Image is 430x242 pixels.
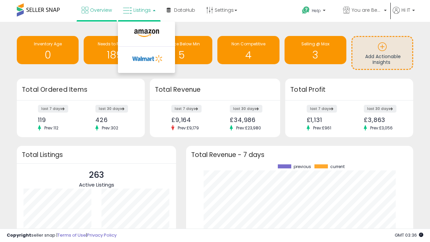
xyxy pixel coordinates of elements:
span: Listings [133,7,151,13]
div: £1,131 [307,116,344,123]
label: last 7 days [38,105,68,113]
h1: 5 [154,49,209,61]
h3: Total Ordered Items [22,85,140,94]
a: Add Actionable Insights [352,37,412,69]
h3: Total Profit [290,85,408,94]
span: Non Competitive [231,41,265,47]
span: current [330,164,345,169]
a: Inventory Age 0 [17,36,79,64]
strong: Copyright [7,232,31,238]
span: Inventory Age [34,41,62,47]
div: 426 [95,116,133,123]
label: last 30 days [364,105,396,113]
i: Get Help [302,6,310,14]
label: last 7 days [171,105,202,113]
span: Needs to Reprice [98,41,132,47]
div: 119 [38,116,76,123]
h3: Total Revenue [155,85,275,94]
h1: 0 [20,49,75,61]
label: last 30 days [95,105,128,113]
span: Prev: £23,980 [233,125,264,131]
h3: Total Revenue - 7 days [191,152,408,157]
span: Prev: £961 [310,125,335,131]
a: Needs to Reprice 189 [84,36,145,64]
a: Selling @ Max 3 [285,36,346,64]
label: last 30 days [230,105,262,113]
span: Prev: 302 [98,125,122,131]
h1: 3 [288,49,343,61]
div: £9,164 [171,116,210,123]
a: Privacy Policy [87,232,117,238]
div: £3,863 [364,116,401,123]
span: You are Beautiful ([GEOGRAPHIC_DATA]) [352,7,382,13]
a: Non Competitive 4 [217,36,279,64]
p: 263 [79,169,114,182]
span: Prev: £3,056 [367,125,396,131]
span: Prev: 112 [41,125,62,131]
span: Selling @ Max [301,41,330,47]
h1: 4 [221,49,276,61]
span: Prev: £9,179 [174,125,202,131]
div: £34,986 [230,116,268,123]
span: 2025-09-8 03:36 GMT [395,232,423,238]
a: Terms of Use [57,232,86,238]
h1: 189 [87,49,142,61]
h3: Total Listings [22,152,171,157]
span: Hi IT [401,7,410,13]
a: Help [297,1,337,22]
a: Hi IT [393,7,415,22]
label: last 7 days [307,105,337,113]
a: BB Price Below Min 5 [150,36,212,64]
span: Help [312,8,321,13]
span: Overview [90,7,112,13]
span: Add Actionable Insights [365,53,401,66]
span: BB Price Below Min [163,41,200,47]
span: DataHub [174,7,195,13]
span: previous [294,164,311,169]
div: seller snap | | [7,232,117,239]
span: Active Listings [79,181,114,188]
